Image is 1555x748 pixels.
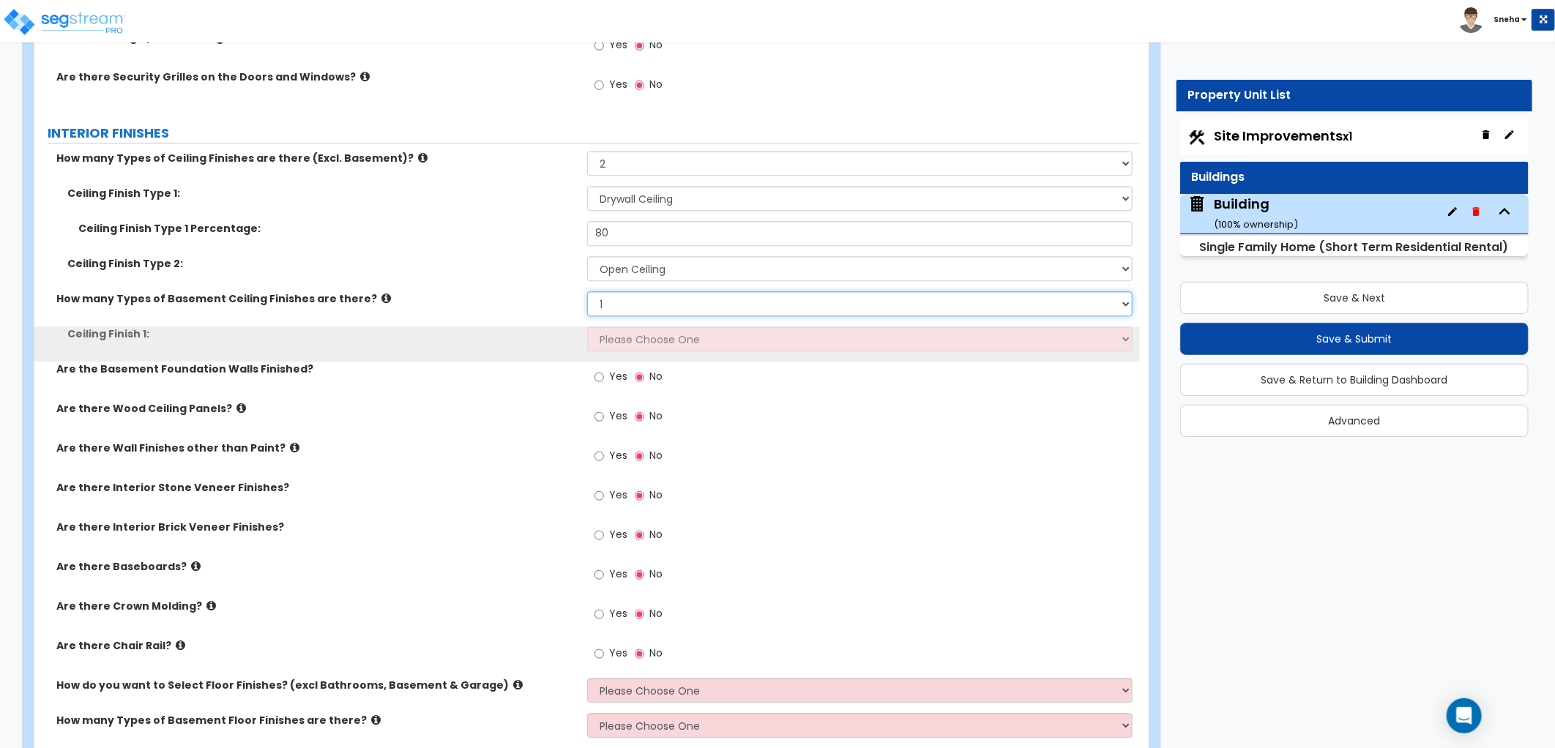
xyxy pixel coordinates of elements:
[649,408,663,423] span: No
[56,638,576,653] label: Are there Chair Rail?
[594,606,604,622] input: Yes
[1494,14,1520,25] b: Sneha
[236,403,246,414] i: click for more info!
[56,599,576,613] label: Are there Crown Molding?
[609,37,627,52] span: Yes
[609,527,627,542] span: Yes
[56,713,576,728] label: How many Types of Basement Floor Finishes are there?
[1214,127,1352,145] span: Site Improvements
[56,401,576,416] label: Are there Wood Ceiling Panels?
[594,487,604,504] input: Yes
[1180,405,1529,437] button: Advanced
[56,559,576,574] label: Are there Baseboards?
[649,448,663,463] span: No
[635,77,644,93] input: No
[594,448,604,464] input: Yes
[635,606,644,622] input: No
[649,369,663,384] span: No
[609,566,627,581] span: Yes
[1191,169,1518,186] div: Buildings
[1214,217,1298,231] small: ( 100 % ownership)
[1180,364,1529,396] button: Save & Return to Building Dashboard
[1199,239,1508,255] small: Single Family Home (Short Term Residential Rental)
[56,70,576,84] label: Are there Security Grilles on the Doors and Windows?
[1458,7,1484,33] img: avatar.png
[56,520,576,534] label: Are there Interior Brick Veneer Finishes?
[1180,323,1529,355] button: Save & Submit
[191,561,201,572] i: click for more info!
[594,37,604,53] input: Yes
[67,256,576,271] label: Ceiling Finish Type 2:
[1343,129,1352,144] small: x1
[594,566,604,583] input: Yes
[1180,282,1529,314] button: Save & Next
[649,566,663,581] span: No
[371,714,381,725] i: click for more info!
[360,71,370,82] i: click for more info!
[176,640,185,651] i: click for more info!
[1187,195,1207,214] img: building.svg
[206,600,216,611] i: click for more info!
[594,646,604,662] input: Yes
[649,77,663,91] span: No
[67,186,576,201] label: Ceiling Finish Type 1:
[1187,128,1207,147] img: Construction.png
[381,293,391,304] i: click for more info!
[1447,698,1482,733] div: Open Intercom Messenger
[56,441,576,455] label: Are there Wall Finishes other than Paint?
[635,646,644,662] input: No
[418,152,428,163] i: click for more info!
[609,646,627,660] span: Yes
[594,408,604,425] input: Yes
[513,679,523,690] i: click for more info!
[67,326,576,341] label: Ceiling Finish 1:
[609,408,627,423] span: Yes
[635,37,644,53] input: No
[56,291,576,306] label: How many Types of Basement Ceiling Finishes are there?
[1187,87,1521,104] div: Property Unit List
[635,369,644,385] input: No
[649,527,663,542] span: No
[56,480,576,495] label: Are there Interior Stone Veneer Finishes?
[594,369,604,385] input: Yes
[635,487,644,504] input: No
[649,606,663,621] span: No
[594,527,604,543] input: Yes
[609,606,627,621] span: Yes
[290,442,299,453] i: click for more info!
[56,151,576,165] label: How many Types of Ceiling Finishes are there (Excl. Basement)?
[635,448,644,464] input: No
[1214,195,1298,232] div: Building
[635,408,644,425] input: No
[649,646,663,660] span: No
[609,369,627,384] span: Yes
[635,566,644,583] input: No
[48,124,1140,143] label: INTERIOR FINISHES
[56,362,576,376] label: Are the Basement Foundation Walls Finished?
[649,487,663,502] span: No
[56,678,576,692] label: How do you want to Select Floor Finishes? (excl Bathrooms, Basement & Garage)
[1187,195,1298,232] span: Building
[2,7,127,37] img: logo_pro_r.png
[649,37,663,52] span: No
[78,221,576,236] label: Ceiling Finish Type 1 Percentage:
[635,527,644,543] input: No
[609,448,627,463] span: Yes
[594,77,604,93] input: Yes
[609,487,627,502] span: Yes
[609,77,627,91] span: Yes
